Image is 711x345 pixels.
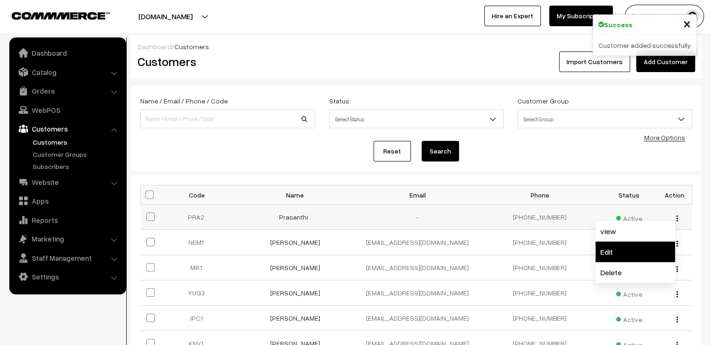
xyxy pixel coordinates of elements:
img: Menu [676,241,678,247]
th: Status [601,185,657,205]
th: Name [234,185,357,205]
td: MR1 [164,255,234,280]
a: [PERSON_NAME] [270,314,320,322]
a: Hire an Expert [484,6,541,26]
span: Select Group [518,111,692,127]
td: [PHONE_NUMBER] [479,255,601,280]
span: Customers [174,43,209,51]
a: Edit [596,242,675,262]
th: Action [657,185,692,205]
td: [PHONE_NUMBER] [479,280,601,306]
td: JPC1 [164,306,234,331]
td: [PHONE_NUMBER] [479,205,601,230]
span: Active [616,312,642,324]
a: Orders [12,82,123,99]
img: COMMMERCE [12,12,110,19]
td: [EMAIL_ADDRESS][DOMAIN_NAME] [356,255,479,280]
button: [PERSON_NAME] C [625,5,704,28]
td: NEM1 [164,230,234,255]
label: Name / Email / Phone / Code [140,96,228,106]
td: [PHONE_NUMBER] [479,230,601,255]
div: / [137,42,695,51]
a: view [596,221,675,242]
a: Customers [30,137,123,147]
a: Customer Groups [30,149,123,159]
a: [PERSON_NAME] [270,289,320,297]
a: Catalog [12,64,123,81]
div: Customer added successfully [593,35,697,56]
a: Import Customers [559,51,630,72]
img: Menu [676,266,678,272]
a: [PERSON_NAME] [270,238,320,246]
a: Apps [12,192,123,209]
a: Reports [12,212,123,228]
a: COMMMERCE [12,9,93,21]
span: Select Group [517,110,692,128]
a: Add Customer [636,51,695,72]
a: My Subscription [549,6,613,26]
a: Reset [373,141,411,161]
a: Dashboard [137,43,172,51]
span: Select Status [329,110,504,128]
button: [DOMAIN_NAME] [106,5,225,28]
a: More Options [644,133,685,141]
label: Status [329,96,349,106]
span: Active [616,287,642,299]
td: [PHONE_NUMBER] [479,306,601,331]
img: Menu [676,215,678,221]
img: Menu [676,316,678,323]
img: Menu [676,291,678,297]
a: Marketing [12,230,123,247]
label: Customer Group [517,96,569,106]
a: [PERSON_NAME] [270,264,320,272]
td: - [356,205,479,230]
span: × [683,15,691,32]
button: Close [683,16,691,30]
td: YUG3 [164,280,234,306]
th: Code [164,185,234,205]
h2: Customers [137,54,409,69]
td: [EMAIL_ADDRESS][DOMAIN_NAME] [356,230,479,255]
td: [EMAIL_ADDRESS][DOMAIN_NAME] [356,306,479,331]
a: Website [12,174,123,191]
a: Prasanthi . [279,213,311,221]
input: Name / Email / Phone / Code [140,110,315,128]
button: Search [422,141,459,161]
a: Settings [12,268,123,285]
span: Select Status [330,111,503,127]
a: Customers [12,120,123,137]
td: PRA2 [164,205,234,230]
th: Email [356,185,479,205]
a: Dashboard [12,44,123,61]
img: user [685,9,699,23]
a: Staff Management [12,250,123,266]
a: Delete [596,262,675,283]
th: Phone [479,185,601,205]
strong: Success [604,20,632,29]
a: WebPOS [12,102,123,118]
td: [EMAIL_ADDRESS][DOMAIN_NAME] [356,280,479,306]
span: Active [616,211,642,223]
a: Subscribers [30,161,123,171]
